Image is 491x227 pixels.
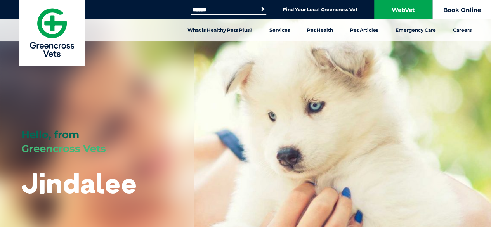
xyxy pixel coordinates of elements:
[298,19,342,41] a: Pet Health
[342,19,387,41] a: Pet Articles
[179,19,261,41] a: What is Healthy Pets Plus?
[259,5,267,13] button: Search
[21,142,106,155] span: Greencross Vets
[261,19,298,41] a: Services
[387,19,444,41] a: Emergency Care
[283,7,357,13] a: Find Your Local Greencross Vet
[444,19,480,41] a: Careers
[21,168,137,198] h1: Jindalee
[21,128,79,141] span: Hello, from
